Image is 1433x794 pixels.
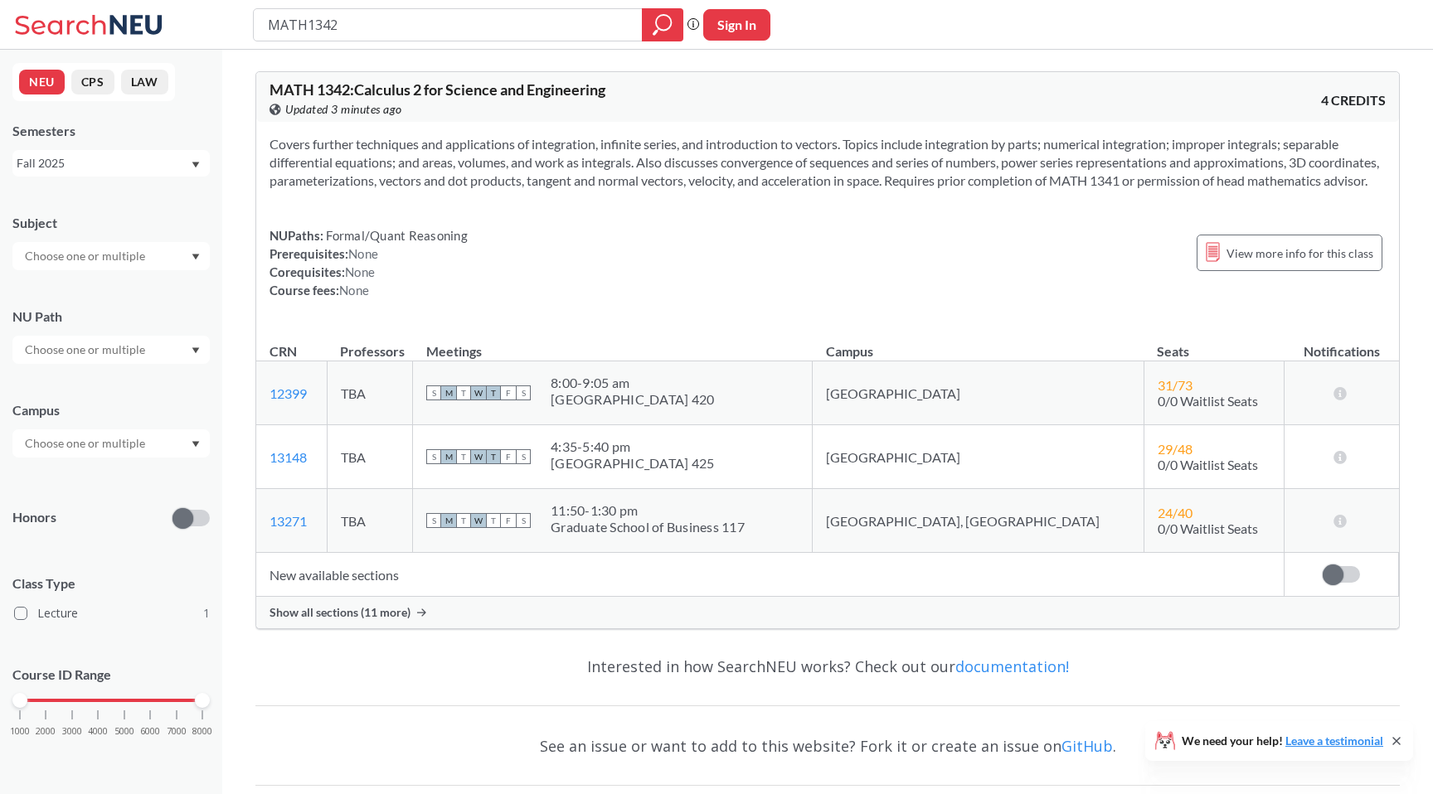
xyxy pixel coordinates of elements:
input: Choose one or multiple [17,433,156,453]
span: Class Type [12,574,210,593]
span: W [471,449,486,464]
span: W [471,385,486,400]
span: 6000 [140,727,160,736]
a: 13271 [270,513,307,529]
input: Choose one or multiple [17,246,156,266]
div: Fall 2025 [17,154,190,172]
div: Fall 2025Dropdown arrow [12,150,210,177]
span: M [441,513,456,528]
span: 0/0 Waitlist Seats [1158,520,1258,536]
span: MATH 1342 : Calculus 2 for Science and Engineering [270,80,605,99]
input: Choose one or multiple [17,340,156,360]
td: [GEOGRAPHIC_DATA] [813,425,1144,489]
button: Sign In [703,9,770,41]
span: Formal/Quant Reasoning [323,228,468,243]
span: 4 CREDITS [1321,91,1386,109]
th: Notifications [1285,326,1399,361]
span: F [501,449,516,464]
section: Covers further techniques and applications of integration, infinite series, and introduction to v... [270,135,1386,190]
div: CRN [270,342,297,361]
span: 0/0 Waitlist Seats [1158,457,1258,472]
td: New available sections [256,553,1285,597]
span: 3000 [62,727,82,736]
a: Leave a testimonial [1285,733,1383,748]
span: 29 / 48 [1158,441,1193,457]
div: Subject [12,214,210,232]
span: Show all sections (11 more) [270,605,410,620]
span: S [516,513,531,528]
td: TBA [327,361,412,425]
th: Campus [813,326,1144,361]
span: S [516,449,531,464]
svg: Dropdown arrow [192,162,200,168]
div: See an issue or want to add to this website? Fork it or create an issue on . [255,722,1400,770]
a: 13148 [270,449,307,465]
td: TBA [327,489,412,553]
span: 4000 [88,727,108,736]
div: Dropdown arrow [12,336,210,364]
td: [GEOGRAPHIC_DATA], [GEOGRAPHIC_DATA] [813,489,1144,553]
span: S [426,449,441,464]
div: NUPaths: Prerequisites: Corequisites: Course fees: [270,226,468,299]
span: 7000 [167,727,187,736]
span: M [441,385,456,400]
button: NEU [19,70,65,94]
span: W [471,513,486,528]
div: [GEOGRAPHIC_DATA] 420 [551,391,714,408]
div: 4:35 - 5:40 pm [551,438,714,455]
span: T [486,449,501,464]
td: [GEOGRAPHIC_DATA] [813,361,1144,425]
div: Dropdown arrow [12,429,210,458]
div: Dropdown arrow [12,242,210,270]
span: 5000 [114,727,134,736]
div: magnifying glass [642,8,683,41]
input: Class, professor, course number, "phrase" [266,11,630,39]
span: We need your help! [1182,735,1383,747]
span: T [456,513,471,528]
div: 11:50 - 1:30 pm [551,502,745,519]
th: Meetings [413,326,813,361]
div: Campus [12,401,210,419]
p: Course ID Range [12,666,210,685]
span: 24 / 40 [1158,505,1193,520]
span: 2000 [36,727,56,736]
span: F [501,385,516,400]
div: [GEOGRAPHIC_DATA] 425 [551,455,714,472]
button: LAW [121,70,168,94]
svg: Dropdown arrow [192,441,200,448]
p: Honors [12,508,56,527]
div: Graduate School of Business 117 [551,519,745,535]
label: Lecture [14,603,210,624]
th: Professors [327,326,412,361]
span: None [339,283,369,298]
span: T [456,385,471,400]
span: None [345,264,375,279]
span: S [426,385,441,400]
span: 0/0 Waitlist Seats [1158,393,1258,409]
div: Show all sections (11 more) [256,597,1399,628]
span: M [441,449,456,464]
a: 12399 [270,385,307,401]
span: F [501,513,516,528]
span: View more info for this class [1227,243,1373,264]
span: None [348,246,378,261]
span: 1 [203,604,210,622]
div: Semesters [12,122,210,140]
div: 8:00 - 9:05 am [551,375,714,391]
span: 31 / 73 [1158,377,1193,393]
th: Seats [1144,326,1284,361]
button: CPS [71,70,114,94]
span: S [426,513,441,528]
div: NU Path [12,307,210,326]
span: Updated 3 minutes ago [285,100,402,119]
span: T [486,513,501,528]
span: 1000 [10,727,30,736]
svg: Dropdown arrow [192,347,200,354]
span: T [456,449,471,464]
a: GitHub [1061,736,1113,756]
span: T [486,385,501,400]
a: documentation! [955,656,1069,676]
td: TBA [327,425,412,489]
svg: magnifying glass [653,13,673,36]
span: S [516,385,531,400]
